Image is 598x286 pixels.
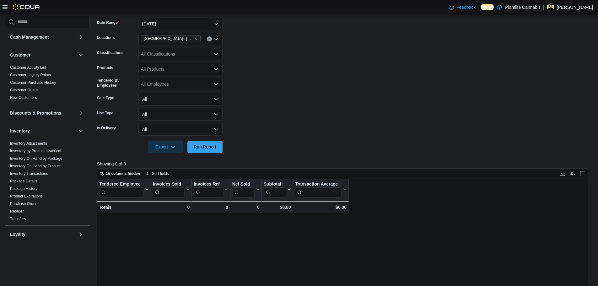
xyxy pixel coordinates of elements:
img: Cova [13,4,40,10]
span: New Customers [10,95,37,100]
span: Purchase Orders [10,201,39,206]
a: Inventory Transactions [10,171,48,176]
div: Subtotal [263,181,286,197]
div: Invoices Ref [194,181,223,197]
a: Package Details [10,179,37,183]
button: Cash Management [10,34,76,40]
div: 0 [232,203,259,211]
p: Showing 0 of 0 [97,161,593,167]
div: Rian Lamontagne [547,3,554,11]
a: Customer Activity List [10,65,46,70]
button: Open list of options [214,36,219,41]
a: Purchase Orders [10,202,39,206]
span: Sort fields [152,171,169,176]
button: Open list of options [214,82,219,87]
span: Edmonton - South Common [141,35,201,42]
button: Enter fullscreen [579,170,586,177]
button: Display options [569,170,576,177]
span: Reorder [10,209,24,214]
h3: Customer [10,52,30,58]
div: Transaction Average [295,181,341,197]
div: Totals [99,203,149,211]
div: Invoices Sold [153,181,185,187]
span: Customer Queue [10,88,39,93]
span: Customer Loyalty Points [10,73,51,78]
button: Tendered Employee [99,181,149,197]
a: Package History [10,186,37,191]
span: Inventory by Product Historical [10,148,61,154]
a: Customer Loyalty Points [10,73,51,77]
button: Remove Edmonton - South Common from selection in this group [194,37,198,40]
span: Inventory On Hand by Product [10,164,61,169]
label: Classifications [97,50,124,55]
button: Inventory [77,127,84,135]
label: Tendered By Employees [97,78,136,88]
span: Product Expirations [10,194,43,199]
button: All [138,93,223,105]
button: Open list of options [214,67,219,72]
button: Inventory [10,128,76,134]
label: Sale Type [97,95,114,100]
div: 0 [194,203,228,211]
span: [GEOGRAPHIC_DATA] - [GEOGRAPHIC_DATA] [144,35,193,42]
a: Inventory by Product Historical [10,149,61,153]
span: Run Report [194,144,216,150]
button: Invoices Sold [153,181,190,197]
button: All [138,108,223,121]
button: Customer [10,52,76,58]
a: Inventory On Hand by Product [10,164,61,168]
input: Dark Mode [481,4,494,10]
a: Customer Purchase History [10,80,56,85]
p: [PERSON_NAME] [557,3,593,11]
div: Net Sold [232,181,254,197]
label: Locations [97,35,115,40]
button: Keyboard shortcuts [559,170,566,177]
div: 0 [153,203,190,211]
span: 15 columns hidden [106,171,140,176]
div: Transaction Average [295,181,341,187]
a: Reorder [10,209,24,213]
a: Inventory On Hand by Package [10,156,62,161]
h3: Discounts & Promotions [10,110,61,116]
button: Run Report [187,141,223,153]
button: Customer [77,51,84,59]
div: Net Sold [232,181,254,187]
div: Tendered Employee [99,181,144,187]
p: Plantlife Cannabis [505,3,541,11]
button: Invoices Ref [194,181,228,197]
div: Invoices Ref [194,181,223,187]
span: Export [152,141,179,153]
span: Inventory Adjustments [10,141,47,146]
h3: Loyalty [10,231,25,237]
div: Invoices Sold [153,181,185,197]
label: Is Delivery [97,126,116,131]
button: Subtotal [263,181,291,197]
div: Inventory [5,140,89,225]
button: Loyalty [10,231,76,237]
button: Export [148,141,183,153]
span: Feedback [456,4,476,10]
a: Transfers [10,217,26,221]
span: Transfers [10,216,26,221]
div: Subtotal [263,181,286,187]
button: [DATE] [138,18,223,30]
button: Discounts & Promotions [77,109,84,117]
button: Loyalty [77,230,84,238]
h3: Cash Management [10,34,49,40]
div: Tendered Employee [99,181,144,197]
a: Product Expirations [10,194,43,198]
span: Package Details [10,179,37,184]
a: Customer Queue [10,88,39,92]
button: Open list of options [214,51,219,57]
div: Customer [5,64,89,104]
button: Sort fields [143,170,171,177]
p: | [543,3,544,11]
button: All [138,123,223,136]
label: Date Range [97,20,119,25]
